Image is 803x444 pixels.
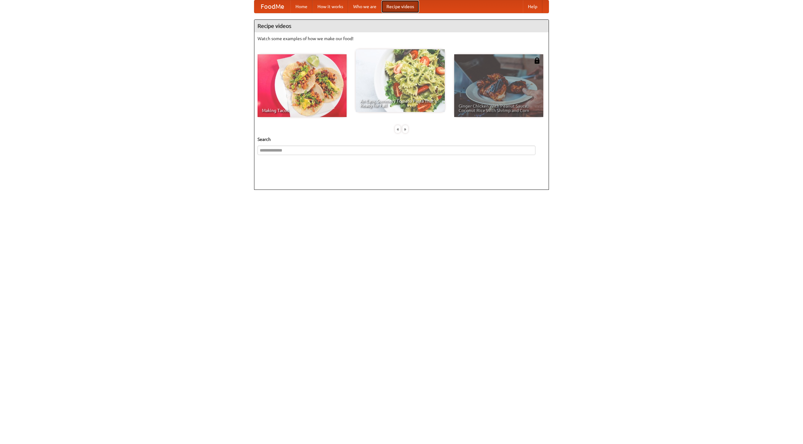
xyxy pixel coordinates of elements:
a: Making Tacos [258,54,347,117]
span: An Easy, Summery Tomato Pasta That's Ready for Fall [360,99,440,108]
div: » [402,125,408,133]
div: « [395,125,401,133]
img: 483408.png [534,57,540,64]
a: Recipe videos [381,0,419,13]
span: Making Tacos [262,108,342,113]
a: Home [290,0,312,13]
h5: Search [258,136,545,142]
a: FoodMe [254,0,290,13]
a: How it works [312,0,348,13]
h4: Recipe videos [254,20,549,32]
a: An Easy, Summery Tomato Pasta That's Ready for Fall [356,49,445,112]
a: Help [523,0,542,13]
a: Who we are [348,0,381,13]
p: Watch some examples of how we make our food! [258,35,545,42]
